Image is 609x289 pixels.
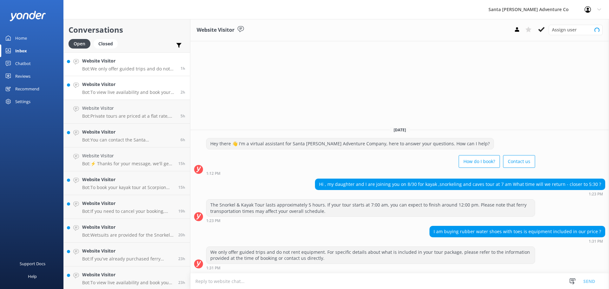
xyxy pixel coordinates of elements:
[82,280,174,286] p: Bot: To view live availability and book your Santa [PERSON_NAME] Adventure tour, click [URL][DOMA...
[429,239,605,243] div: Aug 28 2025 01:31pm (UTC -07:00) America/Tijuana
[430,226,605,237] div: I am buying rubber water shoes with toes is equipment included in our price ?
[206,138,494,149] div: Hey there 👋 I'm a virtual assistant for Santa [PERSON_NAME] Adventure Company, here to answer you...
[549,25,603,35] div: Assign User
[82,137,176,143] p: Bot: You can contact the Santa [PERSON_NAME] Adventure Co. team at [PHONE_NUMBER], or by emailing...
[15,32,27,44] div: Home
[69,39,90,49] div: Open
[206,200,535,216] div: The Snorkel & Kayak Tour lasts approximately 5 hours. If your tour starts at 7:00 am, you can exp...
[178,256,185,261] span: Aug 27 2025 02:53pm (UTC -07:00) America/Tijuana
[206,247,535,264] div: We only offer guided trips and do not rent equipment. For specific details about what is included...
[64,124,190,148] a: Website VisitorBot:You can contact the Santa [PERSON_NAME] Adventure Co. team at [PHONE_NUMBER], ...
[178,208,185,214] span: Aug 27 2025 06:57pm (UTC -07:00) America/Tijuana
[94,40,121,47] a: Closed
[180,66,185,71] span: Aug 28 2025 01:31pm (UTC -07:00) America/Tijuana
[15,70,30,82] div: Reviews
[459,155,500,168] button: How do I book?
[315,192,605,196] div: Aug 28 2025 01:23pm (UTC -07:00) America/Tijuana
[64,52,190,76] a: Website VisitorBot:We only offer guided trips and do not rent equipment. For specific details abo...
[503,155,535,168] button: Contact us
[28,270,37,283] div: Help
[82,66,176,72] p: Bot: We only offer guided trips and do not rent equipment. For specific details about what is inc...
[197,26,234,34] h3: Website Visitor
[15,95,30,108] div: Settings
[15,44,27,57] div: Inbox
[82,232,174,238] p: Bot: Wetsuits are provided for the Snorkel & Kayak Tour, so you do not need to bring your own.
[82,176,174,183] h4: Website Visitor
[64,76,190,100] a: Website VisitorBot:To view live availability and book your Santa [PERSON_NAME] Adventure tour, cl...
[64,219,190,243] a: Website VisitorBot:Wetsuits are provided for the Snorkel & Kayak Tour, so you do not need to brin...
[69,40,94,47] a: Open
[589,240,603,243] strong: 1:31 PM
[178,185,185,190] span: Aug 27 2025 10:40pm (UTC -07:00) America/Tijuana
[180,113,185,119] span: Aug 28 2025 09:18am (UTC -07:00) America/Tijuana
[82,152,174,159] h4: Website Visitor
[82,161,174,167] p: Bot: ⚡ Thanks for your message, we'll get back to you as soon as we can. You're also welcome to k...
[20,257,45,270] div: Support Docs
[82,247,174,254] h4: Website Visitor
[82,224,174,231] h4: Website Visitor
[206,171,535,175] div: Aug 28 2025 01:12pm (UTC -07:00) America/Tijuana
[178,232,185,238] span: Aug 27 2025 05:55pm (UTC -07:00) America/Tijuana
[82,89,176,95] p: Bot: To view live availability and book your Santa [PERSON_NAME] Adventure tour, click [URL][DOMA...
[552,26,577,33] span: Assign user
[94,39,118,49] div: Closed
[64,195,190,219] a: Website VisitorBot:If you need to cancel your booking, please contact the Santa [PERSON_NAME] Adv...
[315,179,605,190] div: Hi , my daughter and I are joining you on 8/30 for kayak ,snorkeling and caves tour at 7 am What ...
[82,185,174,190] p: Bot: To book your kayak tour at Scorpion Anchorage, you can view live availability and make your ...
[64,243,190,266] a: Website VisitorBot:If you've already purchased ferry tickets to [GEOGRAPHIC_DATA] through Island ...
[178,161,185,166] span: Aug 27 2025 11:02pm (UTC -07:00) America/Tijuana
[178,280,185,285] span: Aug 27 2025 02:37pm (UTC -07:00) America/Tijuana
[10,11,46,21] img: yonder-white-logo.png
[180,89,185,95] span: Aug 28 2025 12:24pm (UTC -07:00) America/Tijuana
[82,128,176,135] h4: Website Visitor
[82,113,176,119] p: Bot: Private tours are priced at a flat rate, not a per person rate, up to the maximum group size...
[82,208,174,214] p: Bot: If you need to cancel your booking, please contact the Santa [PERSON_NAME] Adventure Co. tea...
[82,256,174,262] p: Bot: If you've already purchased ferry tickets to [GEOGRAPHIC_DATA] through Island Packers, you c...
[206,219,220,223] strong: 1:23 PM
[589,192,603,196] strong: 1:23 PM
[82,81,176,88] h4: Website Visitor
[206,172,220,175] strong: 1:12 PM
[15,57,31,70] div: Chatbot
[64,148,190,171] a: Website VisitorBot:⚡ Thanks for your message, we'll get back to you as soon as we can. You're als...
[15,82,39,95] div: Recommend
[82,57,176,64] h4: Website Visitor
[206,266,220,270] strong: 1:31 PM
[390,127,410,133] span: [DATE]
[64,171,190,195] a: Website VisitorBot:To book your kayak tour at Scorpion Anchorage, you can view live availability ...
[82,200,174,207] h4: Website Visitor
[69,24,185,36] h2: Conversations
[82,105,176,112] h4: Website Visitor
[180,137,185,142] span: Aug 28 2025 08:09am (UTC -07:00) America/Tijuana
[206,218,535,223] div: Aug 28 2025 01:23pm (UTC -07:00) America/Tijuana
[82,271,174,278] h4: Website Visitor
[64,100,190,124] a: Website VisitorBot:Private tours are priced at a flat rate, not a per person rate, up to the maxi...
[206,266,535,270] div: Aug 28 2025 01:31pm (UTC -07:00) America/Tijuana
